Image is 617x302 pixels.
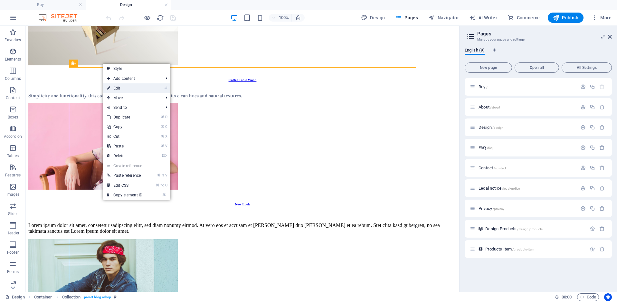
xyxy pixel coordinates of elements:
[103,181,146,190] a: ⌘⌥CEdit CSS
[599,104,605,110] div: Remove
[477,85,577,89] div: Buy/
[580,145,586,150] div: Settings
[505,13,543,23] button: Commerce
[590,226,595,231] div: Settings
[580,185,586,191] div: Settings
[580,104,586,110] div: Settings
[580,165,586,171] div: Settings
[103,112,146,122] a: ⌘DDuplicate
[468,66,509,70] span: New page
[83,293,111,301] span: . preset-blog-ashop
[599,125,605,130] div: Remove
[4,134,22,139] p: Accordion
[477,105,577,109] div: About/about
[160,183,165,187] i: ⌥
[493,207,504,211] span: /privacy
[358,13,388,23] div: Design (Ctrl+Alt+Y)
[103,74,161,83] span: Add content
[483,227,586,231] div: Design-Products/design-products
[7,250,19,255] p: Footer
[479,125,504,130] span: Design
[428,14,459,21] span: Navigator
[477,166,577,170] div: Contact/contact
[165,173,167,177] i: V
[479,84,488,89] span: Click to open page
[162,154,167,158] i: ⌦
[103,122,146,132] a: ⌘CCopy
[469,14,497,21] span: AI Writer
[156,14,164,22] button: reload
[7,153,19,158] p: Tables
[103,83,146,93] a: ⏎Edit
[599,165,605,171] div: Remove
[565,66,609,70] span: All Settings
[590,206,595,211] div: Duplicate
[580,206,586,211] div: Settings
[508,14,540,21] span: Commerce
[161,144,165,148] i: ⌘
[5,57,21,62] p: Elements
[162,173,165,177] i: ⇧
[477,125,577,129] div: Design/design
[86,1,171,8] h4: Design
[477,206,577,211] div: Privacy/privacy
[490,106,500,109] span: /about
[465,62,512,73] button: New page
[487,146,493,150] span: /faq
[485,226,543,231] span: Click to open page
[103,132,146,141] a: ⌘XCut
[37,14,85,22] img: Editor Logo
[103,151,146,161] a: ⌦Delete
[157,14,164,22] i: Reload page
[426,13,461,23] button: Navigator
[599,145,605,150] div: Remove
[34,293,52,301] span: Click to select. Double-click to edit
[590,185,595,191] div: Duplicate
[483,247,586,251] div: Products Item/products-item
[486,85,488,89] span: /
[103,64,170,73] a: Style
[580,84,586,90] div: Settings
[590,125,595,130] div: Duplicate
[5,76,21,81] p: Columns
[103,171,146,180] a: ⌘⇧VPaste reference
[477,37,599,42] h3: Manage your pages and settings
[479,206,504,211] span: Click to open page
[580,125,586,130] div: Settings
[358,13,388,23] button: Design
[604,293,612,301] button: Usercentrics
[34,293,117,301] nav: breadcrumb
[515,62,559,73] button: Open all
[6,95,20,100] p: Content
[164,86,167,90] i: ⏎
[295,15,301,21] i: On resize automatically adjust zoom level to fit chosen device.
[590,246,595,252] div: Settings
[599,246,605,252] div: Remove
[165,183,167,187] i: C
[103,103,161,112] a: Send to
[478,226,483,231] div: This layout is used as a template for all items (e.g. a blog post) of this collection. The conten...
[165,144,167,148] i: V
[492,126,504,129] span: /design
[5,293,25,301] a: Click to cancel selection. Double-click to open Pages
[591,14,612,21] span: More
[465,46,485,55] span: English (9)
[157,173,161,177] i: ⌘
[361,14,385,21] span: Design
[465,48,612,60] div: Language Tabs
[590,84,595,90] div: Duplicate
[553,14,578,21] span: Publish
[165,115,167,119] i: D
[279,14,289,22] h6: 100%
[161,134,165,138] i: ⌘
[165,125,167,129] i: C
[103,190,146,200] a: ⌘ICopy element ID
[590,165,595,171] div: Duplicate
[143,14,151,22] button: Click here to leave preview mode and continue editing
[62,293,81,301] span: Click to select. Double-click to edit
[580,293,596,301] span: Code
[517,227,543,231] span: /design-products
[477,31,612,37] h2: Pages
[479,165,506,170] span: Click to open page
